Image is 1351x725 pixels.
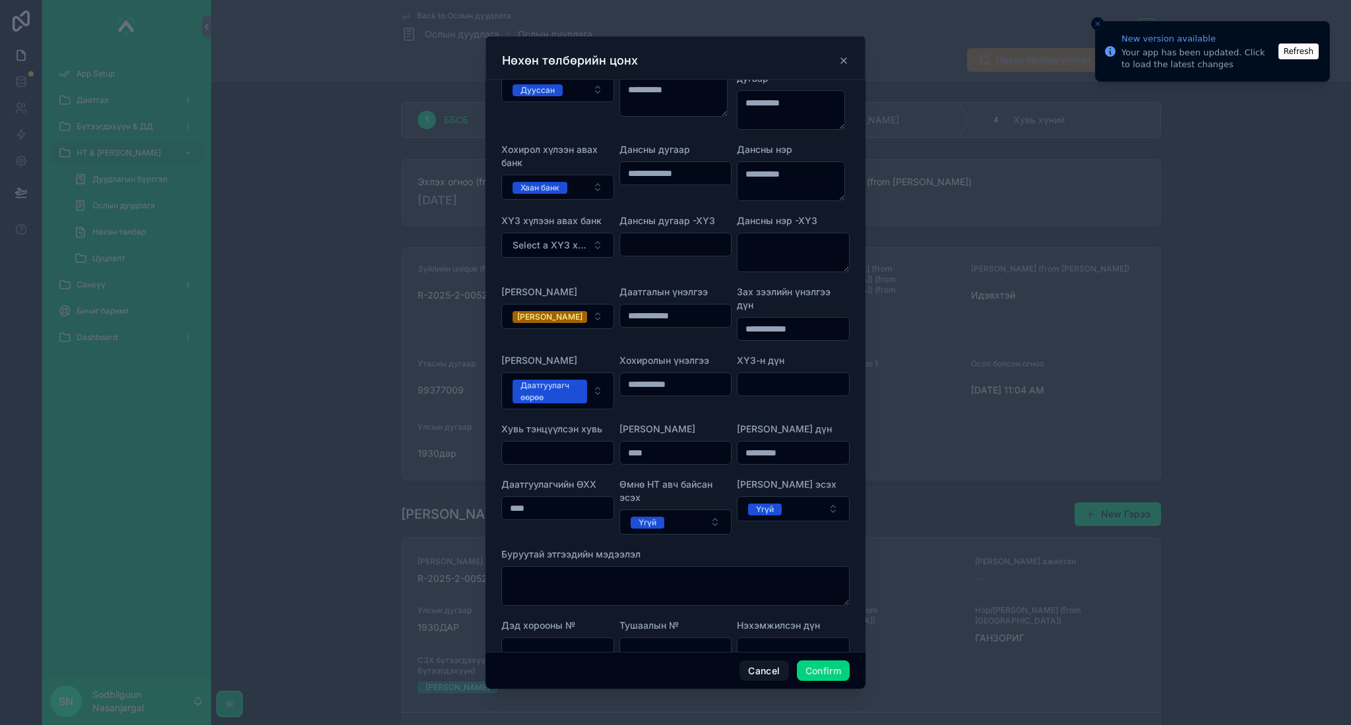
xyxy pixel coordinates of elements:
span: Хувь тэнцүүлсэн хувь [501,423,602,434]
div: Үгүй [756,504,774,515]
span: Дансны нэр [737,144,792,155]
button: Select Button [501,304,614,329]
span: [PERSON_NAME] [501,355,577,366]
span: Тушаалын № [619,620,679,631]
span: ХҮЗ-н дүн [737,355,784,366]
span: Нэхэмжилсэн дүн [737,620,820,631]
span: Select a ХҮЗ хүлээн авах банк [513,239,587,252]
div: Даатгуулагч өөрөө [520,380,579,403]
button: Confirm [797,660,850,681]
span: [PERSON_NAME] дүн [737,423,832,434]
h3: Нөхөн төлбөрийн цонх [502,53,638,69]
div: Дууссан [520,84,555,96]
button: Select Button [737,496,850,521]
button: Select Button [619,509,732,535]
span: Дансны дугаар [619,144,690,155]
button: Select Button [501,77,614,102]
div: [PERSON_NAME] [517,311,582,323]
div: Your app has been updated. Click to load the latest changes [1121,47,1274,71]
button: Select Button [501,233,614,258]
button: Select Button [501,175,614,200]
span: Дансны дугаар -ХҮЗ [619,215,715,226]
button: Select Button [501,372,614,409]
span: Хохиролын үнэлгээ [619,355,709,366]
span: ХҮЗ хүлээн авах банк [501,215,602,226]
button: Refresh [1278,43,1319,59]
span: Зах зээлийн үнэлгээ дүн [737,286,831,310]
div: Үгүй [639,517,656,529]
span: [PERSON_NAME] эсэх [737,478,836,490]
div: Хаан банк [520,182,559,194]
span: Хохирол хүлээн авах банк [501,144,598,168]
span: Өмнө НТ авч байсан эсэх [619,478,712,503]
span: Даатгалын үнэлгээ [619,286,708,297]
span: Дансны нэр -ХҮЗ [737,215,817,226]
span: [PERSON_NAME] [501,286,577,297]
div: New version available [1121,32,1274,45]
span: [PERSON_NAME] [619,423,695,434]
button: Close toast [1091,17,1104,30]
button: Cancel [739,660,788,681]
span: Буруутай этгээдийн мэдээлэл [501,548,641,560]
span: Даатгуулагчийн ӨХХ [501,478,596,490]
span: Дэд хорооны № [501,620,575,631]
